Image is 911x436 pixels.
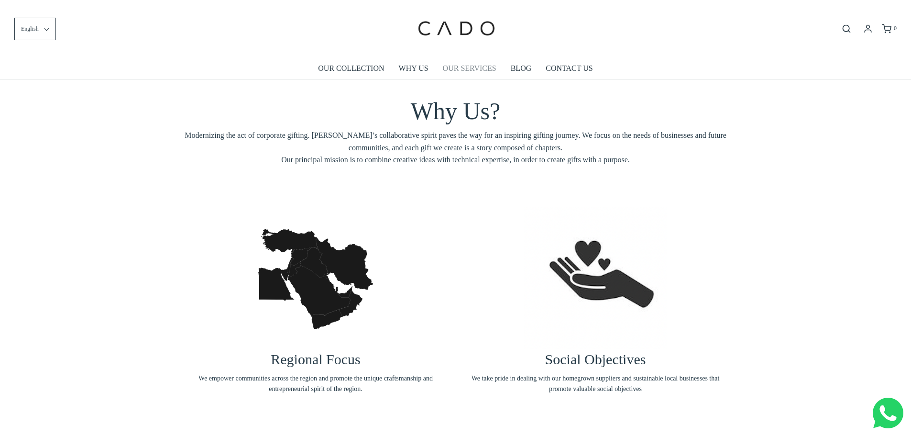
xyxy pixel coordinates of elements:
[443,57,496,79] a: OUR SERVICES
[183,129,728,166] span: Modernizing the act of corporate gifting. [PERSON_NAME]’s collaborative spirit paves the way for ...
[244,207,387,351] img: vecteezy_vectorillustrationoftheblackmapofmiddleeastonwhite_-1657197150892_1200x.jpg
[838,23,855,34] button: Open search bar
[894,25,897,32] span: 0
[546,57,593,79] a: CONTACT US
[881,24,897,34] a: 0
[399,57,428,79] a: WHY US
[21,24,39,34] span: English
[273,1,304,9] span: Last name
[463,373,728,395] span: We take pride in dealing with our homegrown suppliers and sustainable local businesses that promo...
[183,373,449,395] span: We empower communities across the region and promote the unique craftsmanship and entrepreneurial...
[318,57,384,79] a: OUR COLLECTION
[271,351,361,367] span: Regional Focus
[873,398,903,428] img: Whatsapp
[273,40,320,48] span: Company name
[415,7,496,50] img: cadogifting
[524,207,667,349] img: screenshot-20220704-at-063057-1657197187002_1200x.png
[545,351,646,367] span: Social Objectives
[511,57,532,79] a: BLOG
[273,79,318,87] span: Number of gifts
[14,18,56,40] button: English
[411,98,500,124] span: Why Us?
